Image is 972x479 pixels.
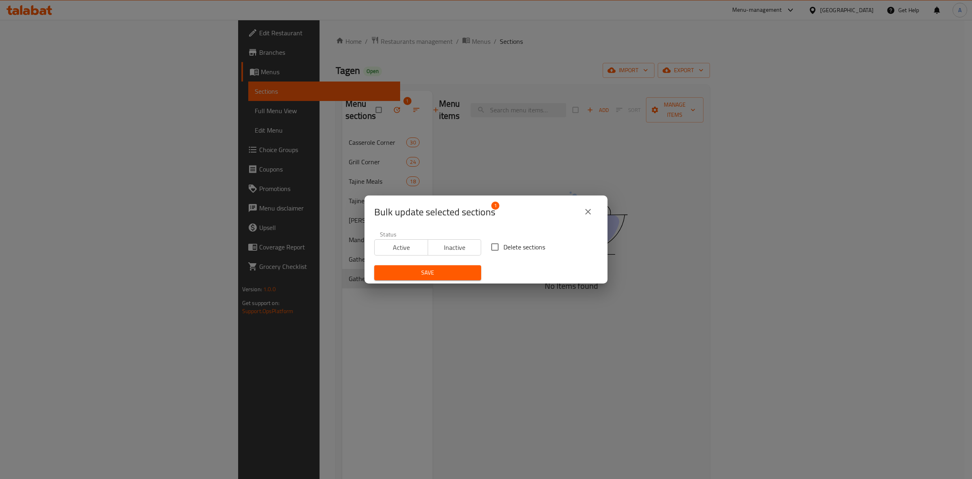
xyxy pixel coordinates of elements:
[381,268,475,278] span: Save
[374,265,481,280] button: Save
[431,242,478,253] span: Inactive
[374,239,428,256] button: Active
[374,206,495,219] span: Selected section count
[378,242,425,253] span: Active
[578,202,598,221] button: close
[428,239,482,256] button: Inactive
[491,202,499,210] span: 1
[503,242,545,252] span: Delete sections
